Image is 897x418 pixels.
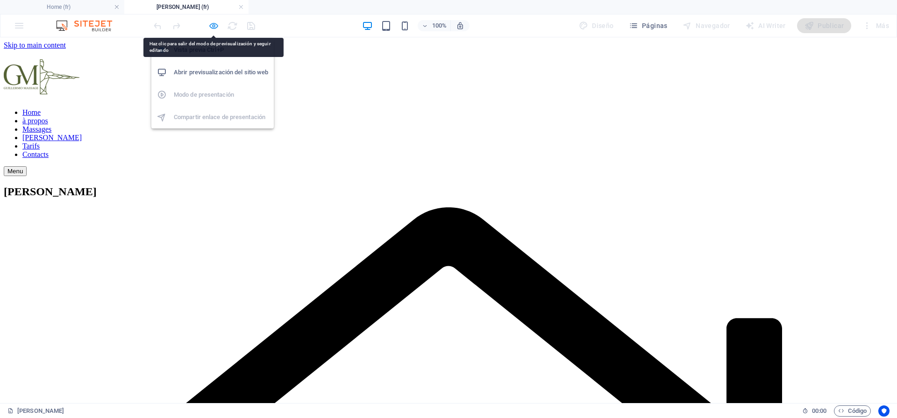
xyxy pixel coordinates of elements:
img: Editor Logo [54,20,124,31]
i: Al redimensionar, ajustar el nivel de zoom automáticamente para ajustarse al dispositivo elegido. [456,21,464,30]
h6: 100% [432,20,447,31]
a: Haz clic para cancelar la selección y doble clic para abrir páginas [7,405,64,417]
button: 100% [418,20,451,31]
span: Páginas [629,21,668,30]
span: Código [838,405,867,417]
h6: Vista previa Ctrl+P [174,44,268,56]
div: Diseño (Ctrl+Alt+Y) [575,18,618,33]
span: 00 00 [812,405,826,417]
a: Skip to main content [4,4,66,12]
h6: Tiempo de la sesión [802,405,827,417]
button: Páginas [625,18,671,33]
h6: Abrir previsualización del sitio web [174,67,268,78]
button: Usercentrics [878,405,890,417]
span: : [819,407,820,414]
h4: [PERSON_NAME] (fr) [124,2,249,12]
button: Código [834,405,871,417]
